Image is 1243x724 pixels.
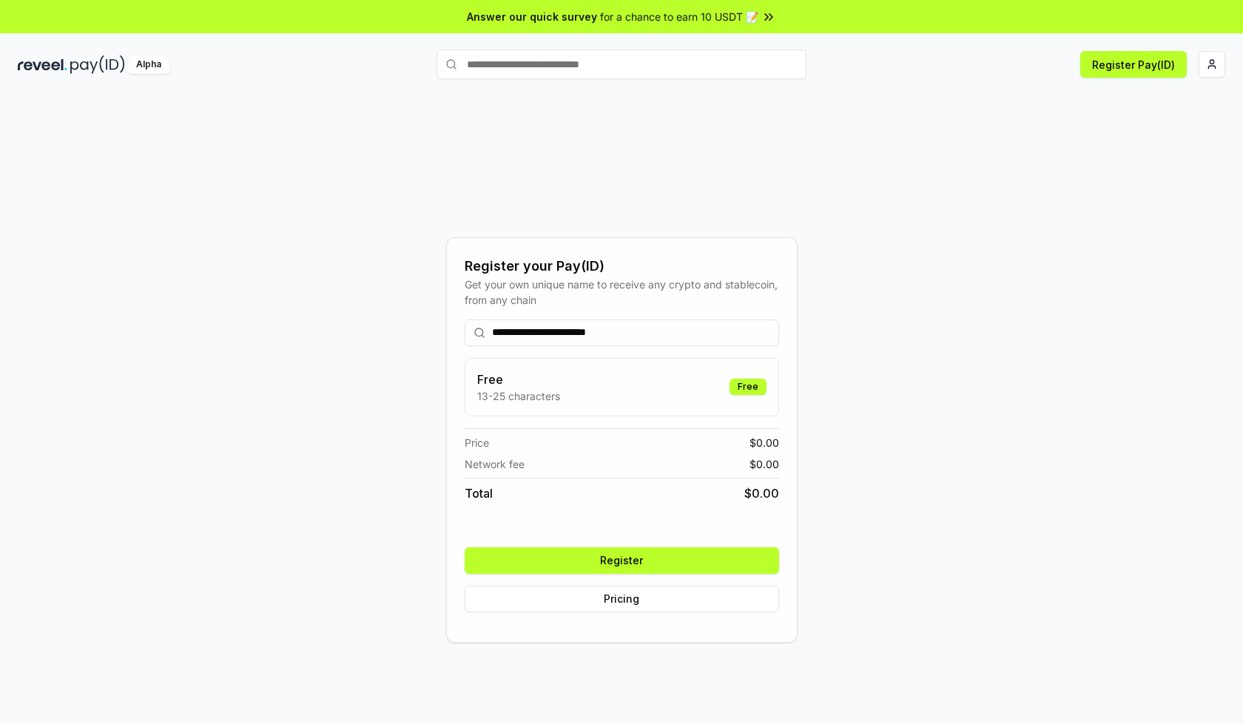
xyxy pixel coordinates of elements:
span: Answer our quick survey [467,9,597,24]
div: Alpha [128,55,169,74]
span: $ 0.00 [749,435,779,450]
h3: Free [477,371,560,388]
button: Register [465,547,779,574]
span: Total [465,484,493,502]
span: for a chance to earn 10 USDT 📝 [600,9,758,24]
button: Pricing [465,586,779,612]
img: reveel_dark [18,55,67,74]
div: Register your Pay(ID) [465,256,779,277]
button: Register Pay(ID) [1080,51,1187,78]
div: Free [730,379,767,395]
span: Network fee [465,456,525,472]
div: Get your own unique name to receive any crypto and stablecoin, from any chain [465,277,779,308]
span: $ 0.00 [749,456,779,472]
span: Price [465,435,489,450]
img: pay_id [70,55,125,74]
span: $ 0.00 [744,484,779,502]
p: 13-25 characters [477,388,560,404]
